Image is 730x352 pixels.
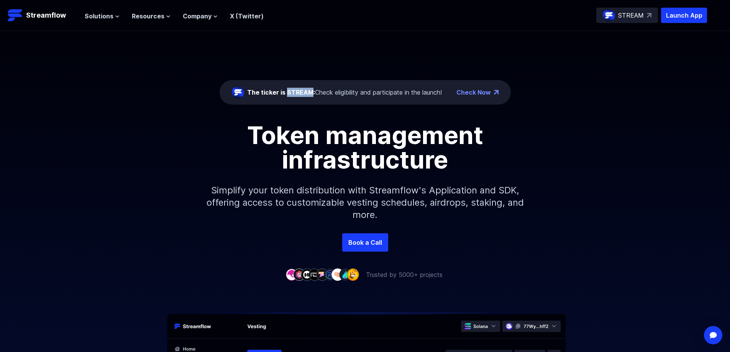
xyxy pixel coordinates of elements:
[316,269,328,280] img: company-5
[647,13,651,18] img: top-right-arrow.svg
[200,172,530,233] p: Simplify your token distribution with Streamflow's Application and SDK, offering access to custom...
[366,270,443,279] p: Trusted by 5000+ projects
[85,11,113,21] span: Solutions
[293,269,305,280] img: company-2
[132,11,171,21] button: Resources
[8,8,23,23] img: Streamflow Logo
[342,233,388,252] a: Book a Call
[456,88,491,97] a: Check Now
[618,11,644,20] p: STREAM
[596,8,658,23] a: STREAM
[285,269,298,280] img: company-1
[301,269,313,280] img: company-3
[247,88,315,96] span: The ticker is STREAM:
[193,123,538,172] h1: Token management infrastructure
[230,12,264,20] a: X (Twitter)
[339,269,351,280] img: company-8
[347,269,359,280] img: company-9
[232,86,244,98] img: streamflow-logo-circle.png
[247,88,442,97] div: Check eligibility and participate in the launch!
[132,11,164,21] span: Resources
[704,326,722,344] div: Open Intercom Messenger
[494,90,499,95] img: top-right-arrow.png
[26,10,66,21] p: Streamflow
[331,269,344,280] img: company-7
[324,269,336,280] img: company-6
[183,11,212,21] span: Company
[85,11,120,21] button: Solutions
[603,9,615,21] img: streamflow-logo-circle.png
[308,269,321,280] img: company-4
[8,8,77,23] a: Streamflow
[183,11,218,21] button: Company
[661,8,707,23] button: Launch App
